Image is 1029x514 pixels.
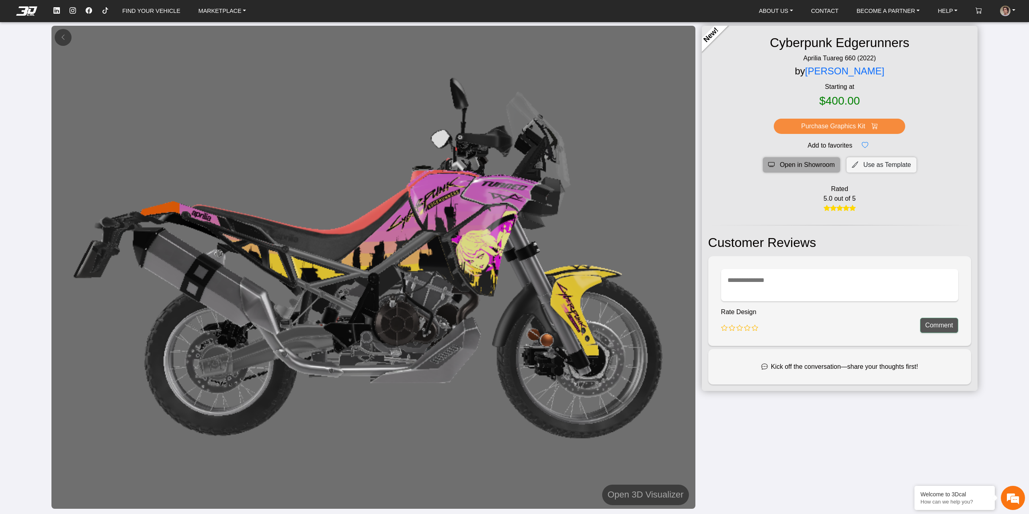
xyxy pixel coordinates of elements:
div: Minimize live chat window [132,4,151,23]
img: Cyberpunk Edgerunners [51,26,695,509]
p: How can we help you? [920,499,989,505]
a: New! [695,19,728,51]
a: HELP [935,4,961,18]
div: Welcome to 3Dcal [920,491,989,498]
div: FAQs [54,238,104,263]
h4: by [795,63,884,79]
span: 5.0 out of 5 [824,194,856,204]
a: [PERSON_NAME] [805,66,884,76]
a: CONTACT [808,4,842,18]
a: ABOUT US [756,4,796,18]
h5: Open 3D Visualizer [607,487,683,502]
button: Open in Showroom [763,157,840,173]
span: Add to favorites [808,141,852,150]
button: Open 3D Visualizer [602,485,689,505]
span: Conversation [4,252,54,257]
textarea: Type your message and hit 'Enter' [4,210,153,238]
span: Kick off the conversation—share your thoughts first! [771,362,918,372]
span: We're online! [47,95,111,171]
span: Purchase Graphics Kit [801,121,865,131]
span: Aprilia Tuareg 660 (2022) [797,53,883,63]
p: Rate Design [721,307,758,317]
button: Use as Template [847,157,916,173]
h2: Customer Reviews [708,232,971,253]
a: BECOME A PARTNER [853,4,923,18]
span: Rated [831,184,848,194]
a: FIND YOUR VEHICLE [119,4,183,18]
span: Open in Showroom [780,160,835,170]
span: Use as Template [863,160,911,170]
span: Starting at [708,82,971,92]
div: Articles [103,238,153,263]
a: MARKETPLACE [195,4,249,18]
div: Chat with us now [54,42,147,53]
div: Navigation go back [9,41,21,53]
h2: $400.00 [819,92,860,110]
button: Purchase Graphics Kit [774,119,905,134]
h2: Cyberpunk Edgerunners [763,32,916,53]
